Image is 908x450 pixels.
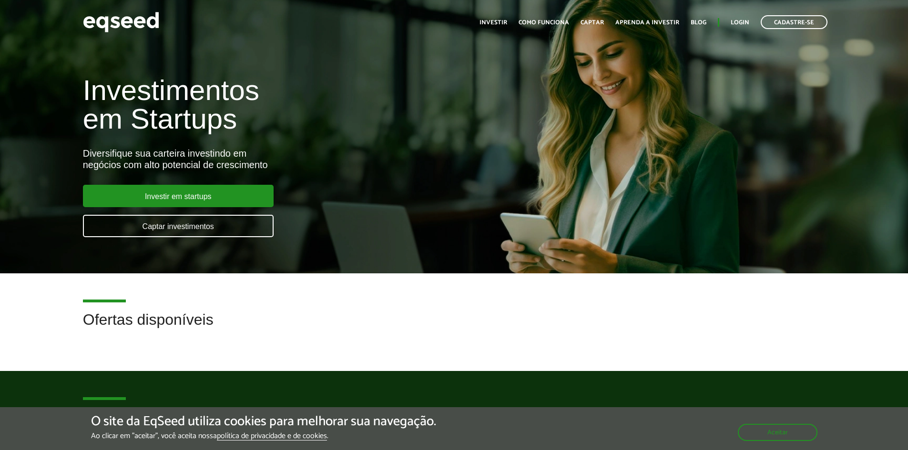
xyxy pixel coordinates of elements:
h2: Ofertas disponíveis [83,311,826,342]
img: EqSeed [83,10,159,35]
a: Captar investimentos [83,215,274,237]
a: Cadastre-se [761,15,827,29]
a: Investir [480,20,507,26]
a: Aprenda a investir [615,20,679,26]
a: Como funciona [519,20,569,26]
button: Aceitar [738,424,817,441]
p: Ao clicar em "aceitar", você aceita nossa . [91,431,436,440]
h5: O site da EqSeed utiliza cookies para melhorar sua navegação. [91,414,436,429]
a: Blog [691,20,706,26]
div: Diversifique sua carteira investindo em negócios com alto potencial de crescimento [83,148,523,170]
a: Captar [581,20,604,26]
a: Investir em startups [83,185,274,207]
a: política de privacidade e de cookies [217,432,327,440]
a: Login [731,20,749,26]
h1: Investimentos em Startups [83,76,523,133]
